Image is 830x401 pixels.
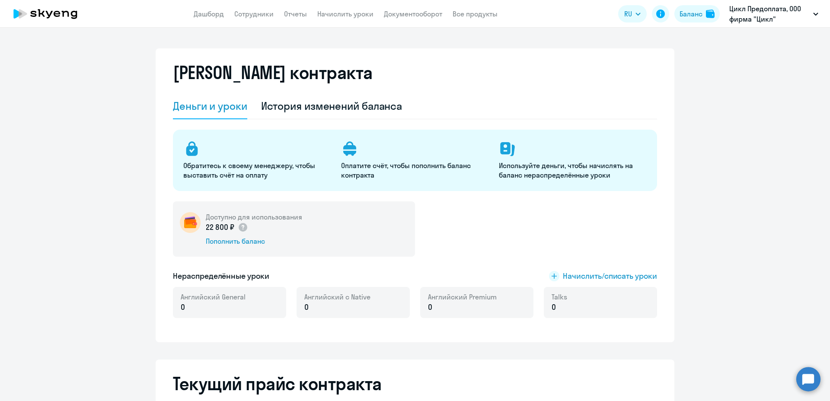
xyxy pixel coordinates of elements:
img: balance [706,10,715,18]
span: RU [624,9,632,19]
p: Обратитесь к своему менеджеру, чтобы выставить счёт на оплату [183,161,331,180]
div: Баланс [680,9,702,19]
span: 0 [181,302,185,313]
div: Деньги и уроки [173,99,247,113]
span: Английский с Native [304,292,370,302]
img: wallet-circle.png [180,212,201,233]
a: Документооборот [384,10,442,18]
p: Цикл Предоплата, ООО фирма "Цикл" [729,3,810,24]
div: Пополнить баланс [206,236,302,246]
a: Сотрудники [234,10,274,18]
p: 22 800 ₽ [206,222,248,233]
a: Отчеты [284,10,307,18]
a: Начислить уроки [317,10,373,18]
h5: Нераспределённые уроки [173,271,269,282]
span: Начислить/списать уроки [563,271,657,282]
button: Цикл Предоплата, ООО фирма "Цикл" [725,3,823,24]
h2: [PERSON_NAME] контракта [173,62,373,83]
span: Английский General [181,292,246,302]
span: 0 [552,302,556,313]
h5: Доступно для использования [206,212,302,222]
button: RU [618,5,647,22]
a: Дашборд [194,10,224,18]
button: Балансbalance [674,5,720,22]
span: 0 [428,302,432,313]
p: Используйте деньги, чтобы начислять на баланс нераспределённые уроки [499,161,646,180]
p: Оплатите счёт, чтобы пополнить баланс контракта [341,161,488,180]
div: История изменений баланса [261,99,402,113]
h2: Текущий прайс контракта [173,373,657,394]
a: Все продукты [453,10,498,18]
span: Английский Premium [428,292,497,302]
span: Talks [552,292,567,302]
span: 0 [304,302,309,313]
